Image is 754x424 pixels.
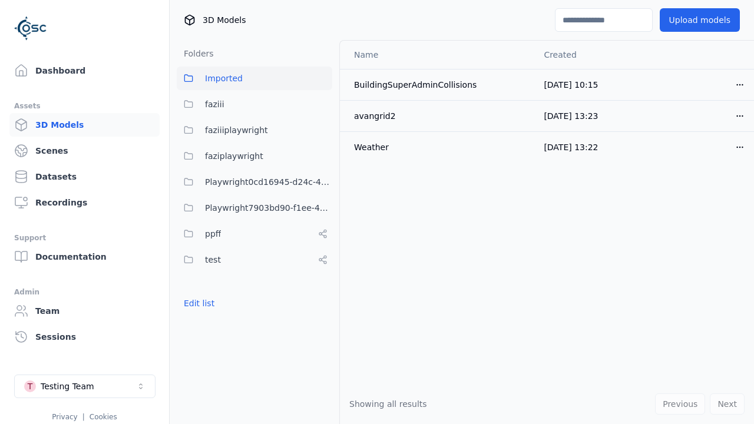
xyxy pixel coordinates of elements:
span: Playwright0cd16945-d24c-45f9-a8ba-c74193e3fd84 [205,175,332,189]
span: [DATE] 10:15 [544,80,598,90]
span: Showing all results [349,399,427,409]
button: test [177,248,332,271]
a: Dashboard [9,59,160,82]
div: avangrid2 [354,110,525,122]
span: faziii [205,97,224,111]
div: BuildingSuperAdminCollisions [354,79,525,91]
button: faziplaywright [177,144,332,168]
div: T [24,380,36,392]
div: Assets [14,99,155,113]
button: Edit list [177,293,221,314]
span: [DATE] 13:22 [544,143,598,152]
span: faziiiplaywright [205,123,268,137]
button: Upload models [660,8,740,32]
span: 3D Models [203,14,246,26]
th: Created [534,41,644,69]
div: Testing Team [41,380,94,392]
a: Documentation [9,245,160,269]
span: faziplaywright [205,149,263,163]
img: Logo [14,12,47,45]
span: ppff [205,227,221,241]
th: Name [340,41,534,69]
a: Datasets [9,165,160,188]
span: Imported [205,71,243,85]
span: test [205,253,221,267]
button: Playwright7903bd90-f1ee-40e5-8689-7a943bbd43ef [177,196,332,220]
a: Team [9,299,160,323]
a: Scenes [9,139,160,163]
h3: Folders [177,48,214,59]
a: 3D Models [9,113,160,137]
a: Recordings [9,191,160,214]
span: [DATE] 13:23 [544,111,598,121]
button: Playwright0cd16945-d24c-45f9-a8ba-c74193e3fd84 [177,170,332,194]
button: ppff [177,222,332,246]
div: Support [14,231,155,245]
span: Playwright7903bd90-f1ee-40e5-8689-7a943bbd43ef [205,201,332,215]
button: faziii [177,92,332,116]
div: Weather [354,141,525,153]
a: Cookies [90,413,117,421]
div: Admin [14,285,155,299]
button: faziiiplaywright [177,118,332,142]
a: Sessions [9,325,160,349]
span: | [82,413,85,421]
button: Select a workspace [14,375,156,398]
a: Privacy [52,413,77,421]
button: Imported [177,67,332,90]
